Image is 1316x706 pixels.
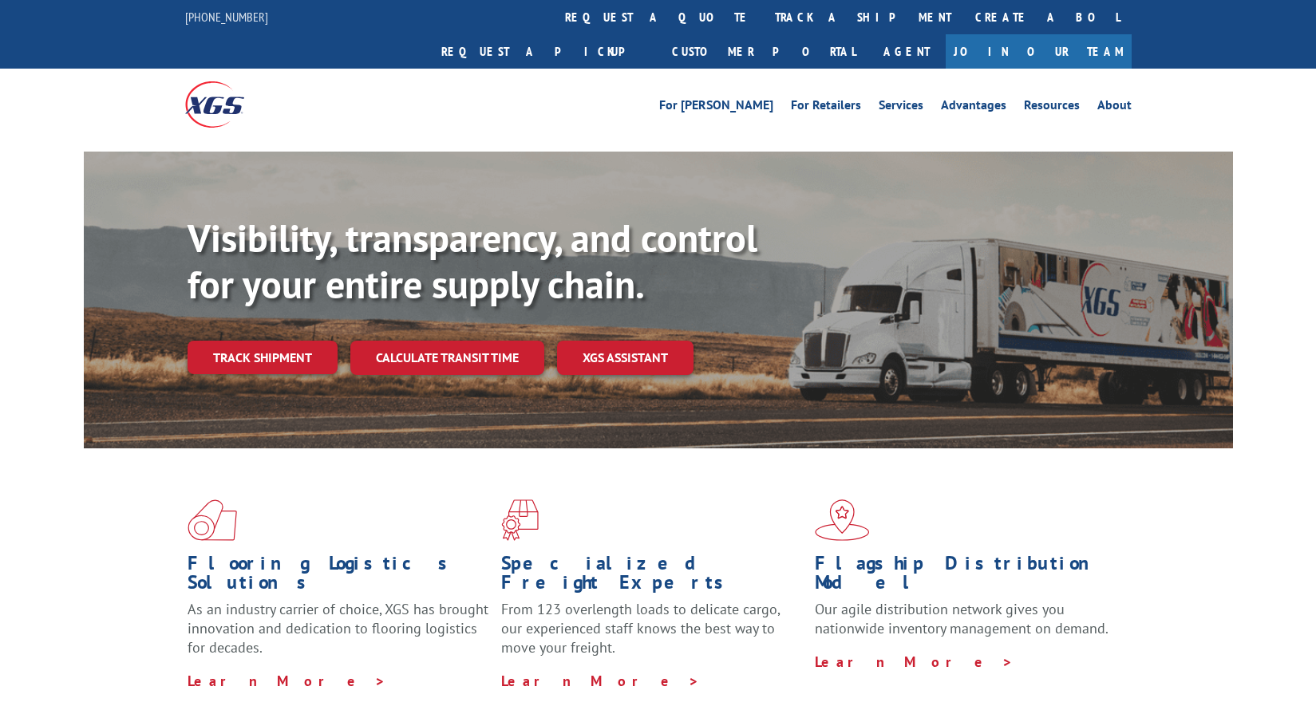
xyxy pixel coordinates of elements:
[185,9,268,25] a: [PHONE_NUMBER]
[188,554,489,600] h1: Flooring Logistics Solutions
[429,34,660,69] a: Request a pickup
[946,34,1132,69] a: Join Our Team
[188,213,757,309] b: Visibility, transparency, and control for your entire supply chain.
[1097,99,1132,116] a: About
[501,554,803,600] h1: Specialized Freight Experts
[815,554,1116,600] h1: Flagship Distribution Model
[501,600,803,671] p: From 123 overlength loads to delicate cargo, our experienced staff knows the best way to move you...
[557,341,694,375] a: XGS ASSISTANT
[815,653,1014,671] a: Learn More >
[350,341,544,375] a: Calculate transit time
[815,499,870,541] img: xgs-icon-flagship-distribution-model-red
[791,99,861,116] a: For Retailers
[941,99,1006,116] a: Advantages
[1024,99,1080,116] a: Resources
[188,672,386,690] a: Learn More >
[188,341,338,374] a: Track shipment
[501,499,539,541] img: xgs-icon-focused-on-flooring-red
[867,34,946,69] a: Agent
[660,34,867,69] a: Customer Portal
[188,499,237,541] img: xgs-icon-total-supply-chain-intelligence-red
[188,600,488,657] span: As an industry carrier of choice, XGS has brought innovation and dedication to flooring logistics...
[879,99,923,116] a: Services
[815,600,1109,637] span: Our agile distribution network gives you nationwide inventory management on demand.
[501,672,700,690] a: Learn More >
[659,99,773,116] a: For [PERSON_NAME]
